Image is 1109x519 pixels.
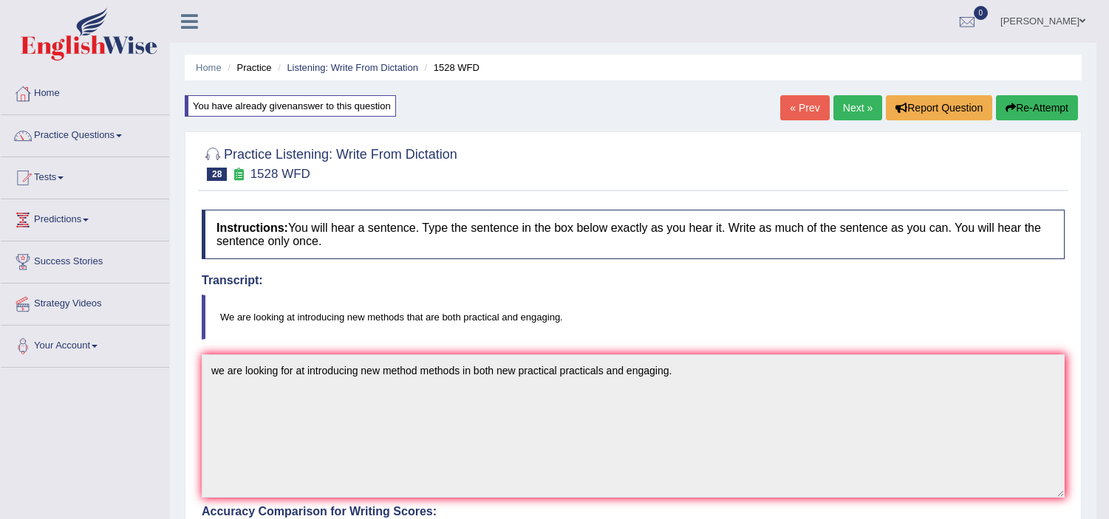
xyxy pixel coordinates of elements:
[1,241,169,278] a: Success Stories
[886,95,992,120] button: Report Question
[224,61,271,75] li: Practice
[202,274,1065,287] h4: Transcript:
[1,115,169,152] a: Practice Questions
[421,61,480,75] li: 1528 WFD
[202,210,1065,259] h4: You will hear a sentence. Type the sentence in the box below exactly as you hear it. Write as muc...
[202,295,1065,340] blockquote: We are looking at introducing new methods that are both practical and engaging.
[250,167,310,181] small: 1528 WFD
[974,6,989,20] span: 0
[996,95,1078,120] button: Re-Attempt
[1,283,169,320] a: Strategy Videos
[1,199,169,236] a: Predictions
[1,157,169,194] a: Tests
[196,62,222,73] a: Home
[780,95,829,120] a: « Prev
[207,168,227,181] span: 28
[287,62,418,73] a: Listening: Write From Dictation
[1,73,169,110] a: Home
[231,168,246,182] small: Exam occurring question
[185,95,396,117] div: You have already given answer to this question
[202,505,1065,518] h4: Accuracy Comparison for Writing Scores:
[833,95,882,120] a: Next »
[216,221,288,234] b: Instructions:
[202,144,457,181] h2: Practice Listening: Write From Dictation
[1,326,169,362] a: Your Account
